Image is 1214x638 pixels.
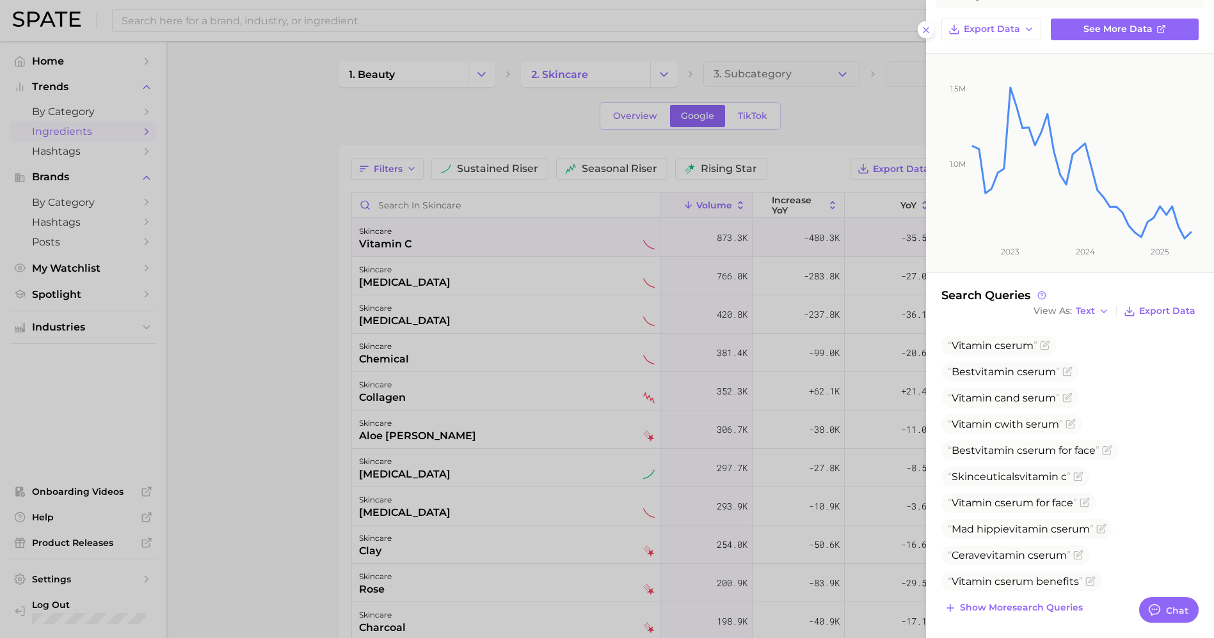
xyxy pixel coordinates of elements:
[1028,549,1034,561] span: c
[975,366,1014,378] span: vitamin
[941,19,1041,40] button: Export Data
[1030,303,1112,320] button: View AsText
[941,599,1086,617] button: Show moresearch queries
[1061,497,1067,509] span: c
[948,523,1094,535] span: Mad hippie serum
[1076,307,1095,315] span: Text
[948,366,1060,378] span: Best serum
[952,339,992,352] span: Vitamin
[974,471,980,483] span: c
[1051,19,1199,40] a: See more data
[1019,471,1058,483] span: vitamin
[1121,302,1199,320] button: Export Data
[964,24,1020,35] span: Export Data
[994,339,1000,352] span: c
[952,549,959,561] span: C
[1073,550,1083,560] button: Flag as miscategorized or irrelevant
[1139,306,1195,316] span: Export Data
[1034,307,1072,315] span: View As
[994,575,1000,587] span: c
[950,84,966,93] tspan: 1.5m
[975,444,1014,456] span: vitamin
[950,159,966,168] tspan: 1.0m
[952,497,992,509] span: Vitamin
[1102,445,1112,455] button: Flag as miscategorized or irrelevant
[960,602,1083,613] span: Show more search queries
[1080,497,1090,508] button: Flag as miscategorized or irrelevant
[1096,524,1106,534] button: Flag as miscategorized or irrelevant
[948,444,1099,456] span: Best serum for fa e
[986,549,1025,561] span: vitamin
[1085,576,1096,586] button: Flag as miscategorized or irrelevant
[1076,247,1095,256] tspan: 2024
[994,418,1000,430] span: c
[994,497,1000,509] span: c
[1062,366,1073,377] button: Flag as miscategorized or irrelevant
[948,392,1060,404] span: and serum
[948,497,1077,509] span: serum for fa e
[1151,247,1169,256] tspan: 2025
[948,339,1037,352] span: serum
[1040,340,1050,350] button: Flag as miscategorized or irrelevant
[952,418,992,430] span: Vitamin
[1051,523,1057,535] span: c
[994,392,1000,404] span: c
[1000,471,1006,483] span: c
[952,392,992,404] span: Vitamin
[948,471,1071,483] span: Skin euti als
[1083,444,1089,456] span: c
[1009,523,1048,535] span: vitamin
[948,575,1083,587] span: serum benefits
[1001,247,1019,256] tspan: 2023
[1017,444,1023,456] span: c
[1066,419,1076,429] button: Flag as miscategorized or irrelevant
[1083,24,1153,35] span: See more data
[1062,393,1073,403] button: Flag as miscategorized or irrelevant
[952,575,992,587] span: Vitamin
[948,418,1063,430] span: with serum
[941,288,1048,302] span: Search Queries
[948,549,1071,561] span: erave serum
[1017,366,1023,378] span: c
[1061,471,1067,483] span: c
[1073,471,1083,481] button: Flag as miscategorized or irrelevant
